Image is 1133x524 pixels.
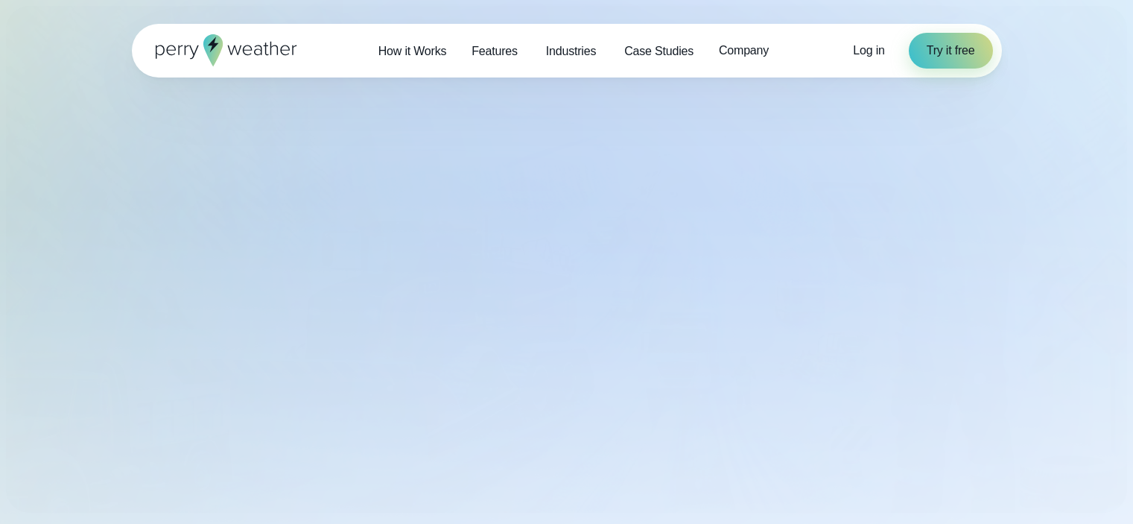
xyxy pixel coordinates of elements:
[378,42,447,60] span: How it Works
[546,42,596,60] span: Industries
[853,42,884,60] a: Log in
[927,42,975,60] span: Try it free
[472,42,518,60] span: Features
[612,36,706,66] a: Case Studies
[853,44,884,57] span: Log in
[719,42,769,60] span: Company
[366,36,460,66] a: How it Works
[624,42,694,60] span: Case Studies
[909,33,993,69] a: Try it free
